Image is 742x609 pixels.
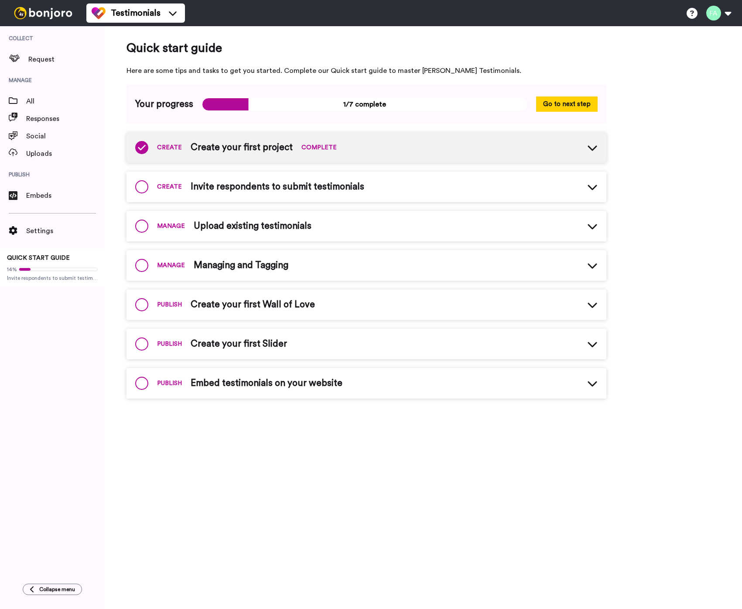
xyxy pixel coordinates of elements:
span: Your progress [135,98,193,111]
span: 14% [7,266,17,273]
span: 1/7 complete [202,98,527,111]
span: Collapse menu [39,586,75,593]
span: Invite respondents to submit testimonials [7,275,98,282]
span: Social [26,131,105,141]
span: Responses [26,114,105,124]
span: Create your first Wall of Love [191,298,315,311]
span: Upload existing testimonials [194,220,311,233]
span: Managing and Tagging [194,259,288,272]
span: Request [28,54,105,65]
span: CREATE [157,182,182,191]
span: Invite respondents to submit testimonials [191,180,364,193]
span: MANAGE [157,222,185,231]
span: MANAGE [157,261,185,270]
span: COMPLETE [301,143,337,152]
span: Quick start guide [127,39,606,57]
img: bj-logo-header-white.svg [10,7,76,19]
span: PUBLISH [157,340,182,348]
span: QUICK START GUIDE [7,255,70,261]
span: Uploads [26,148,105,159]
span: All [26,96,105,107]
span: Here are some tips and tasks to get you started. Complete our Quick start guide to master [PERSON... [127,65,606,76]
span: Settings [26,226,105,236]
span: Testimonials [111,7,161,19]
button: Collapse menu [23,584,82,595]
span: Embed testimonials on your website [191,377,342,390]
span: Create your first project [191,141,293,154]
span: CREATE [157,143,182,152]
img: tm-color.svg [92,6,106,20]
span: Create your first Slider [191,337,287,351]
span: PUBLISH [157,379,182,388]
button: Go to next step [536,96,598,112]
span: PUBLISH [157,300,182,309]
span: Embeds [26,190,105,201]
